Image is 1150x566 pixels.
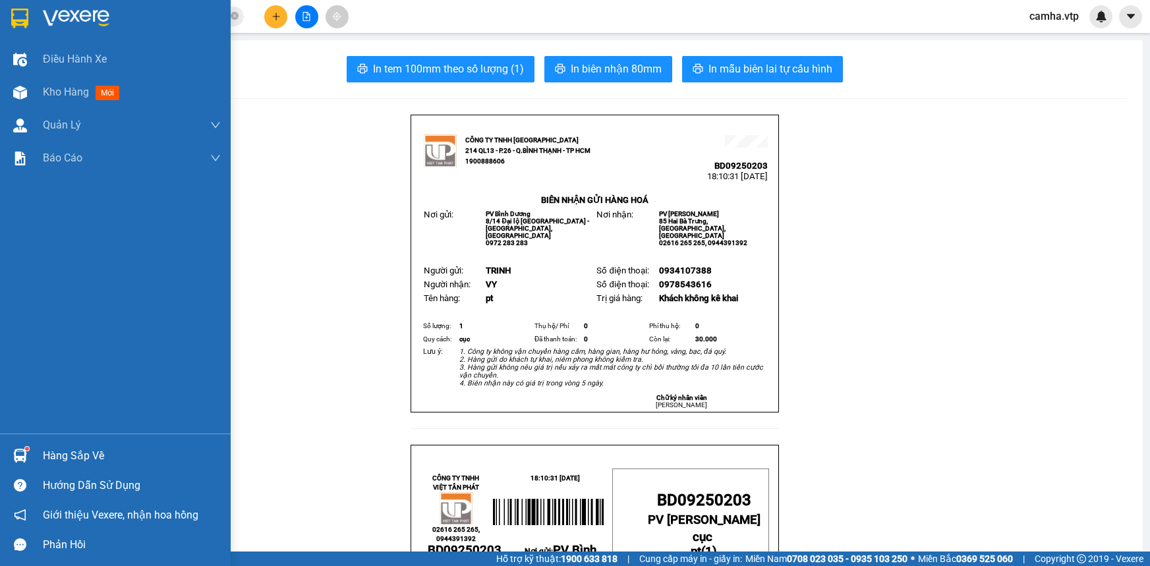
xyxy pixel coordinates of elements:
span: notification [14,509,26,521]
span: 85 Hai Bà Trưng, [GEOGRAPHIC_DATA], [GEOGRAPHIC_DATA] [659,217,726,239]
img: logo [424,134,457,167]
span: ⚪️ [911,556,915,561]
span: [PERSON_NAME] [656,401,707,409]
button: plus [264,5,287,28]
img: warehouse-icon [13,53,27,67]
span: Nơi gửi: [424,210,453,219]
span: Người gửi: [424,266,463,275]
span: 0 [695,322,699,329]
span: Miền Bắc [918,552,1013,566]
span: BD09250203 [714,161,768,171]
span: pt [486,293,493,303]
span: close-circle [231,12,239,20]
span: In biên nhận 80mm [571,61,662,77]
span: | [1023,552,1025,566]
span: 18:10:31 [DATE] [531,474,580,482]
strong: CÔNG TY TNHH [GEOGRAPHIC_DATA] 214 QL13 - P.26 - Q.BÌNH THẠNH - TP HCM 1900888606 [465,136,590,165]
span: printer [693,63,703,76]
span: Miền Nam [745,552,907,566]
span: file-add [302,12,311,21]
span: | [627,552,629,566]
span: aim [332,12,341,21]
span: question-circle [14,479,26,492]
span: PV [PERSON_NAME] [659,210,719,217]
span: In mẫu biên lai tự cấu hình [708,61,832,77]
span: cục [693,530,712,544]
span: camha.vtp [1019,8,1089,24]
span: cục [459,335,470,343]
strong: CÔNG TY TNHH VIỆT TÂN PHÁT [432,474,479,491]
span: Khách không kê khai [659,293,738,303]
button: caret-down [1119,5,1142,28]
strong: Chữ ký nhân viên [656,394,707,401]
span: TRINH [486,266,511,275]
strong: ( ) [691,530,717,559]
div: Hàng sắp về [43,446,221,466]
span: 0934107388 [659,266,712,275]
span: VY [486,279,497,289]
strong: 0369 525 060 [956,553,1013,564]
span: Kho hàng [43,86,89,98]
button: aim [326,5,349,28]
button: printerIn biên nhận 80mm [544,56,672,82]
strong: 0708 023 035 - 0935 103 250 [787,553,907,564]
span: printer [357,63,368,76]
td: Còn lại: [647,333,693,346]
span: Quản Lý [43,117,81,133]
span: Lưu ý: [423,347,443,356]
span: Giới thiệu Vexere, nhận hoa hồng [43,507,198,523]
span: 0 [584,335,588,343]
div: Phản hồi [43,535,221,555]
span: BD09250203 [657,491,751,509]
span: 0972 283 283 [486,239,528,246]
span: Báo cáo [43,150,82,166]
span: mới [96,86,119,100]
span: PV Bình Dương [486,210,531,217]
td: Số lượng: [421,320,457,333]
strong: 1900 633 818 [561,553,618,564]
img: solution-icon [13,152,27,165]
sup: 1 [25,447,29,451]
span: Cung cấp máy in - giấy in: [639,552,742,566]
td: Thụ hộ/ Phí [532,320,582,333]
img: warehouse-icon [13,119,27,132]
strong: BIÊN NHẬN GỬI HÀNG HOÁ [541,195,648,205]
img: warehouse-icon [13,449,27,463]
span: Trị giá hàng: [596,293,643,303]
span: 0978543616 [659,279,712,289]
span: plus [272,12,281,21]
span: down [210,120,221,130]
span: 1 [459,322,463,329]
span: Nơi nhận: [596,210,633,219]
span: 30.000 [695,335,717,343]
button: printerIn mẫu biên lai tự cấu hình [682,56,843,82]
span: message [14,538,26,551]
span: In tem 100mm theo số lượng (1) [373,61,524,77]
span: Điều hành xe [43,51,107,67]
span: 8/14 Đại lộ [GEOGRAPHIC_DATA] - [GEOGRAPHIC_DATA], [GEOGRAPHIC_DATA] [486,217,589,239]
img: logo-vxr [11,9,28,28]
span: close-circle [231,11,239,23]
td: Đã thanh toán: [532,333,582,346]
img: warehouse-icon [13,86,27,99]
span: down [210,153,221,163]
span: 1 [705,544,712,559]
span: 02616 265 265, 0944391392 [659,239,747,246]
button: file-add [295,5,318,28]
span: PV [PERSON_NAME] [648,513,761,527]
span: Tên hàng: [424,293,460,303]
span: Số điện thoại: [596,266,648,275]
em: 1. Công ty không vận chuyển hàng cấm, hàng gian, hàng hư hỏng, vàng, bạc, đá quý. 2. Hàng gửi do ... [459,347,763,387]
span: Số điện thoại: [596,279,648,289]
span: caret-down [1125,11,1137,22]
span: Hỗ trợ kỹ thuật: [496,552,618,566]
button: printerIn tem 100mm theo số lượng (1) [347,56,534,82]
img: icon-new-feature [1095,11,1107,22]
span: 0 [584,322,588,329]
span: 18:10:31 [DATE] [707,171,768,181]
span: 02616 265 265, 0944391392 [432,526,480,542]
span: pt [691,544,701,559]
img: logo [440,492,473,525]
span: BD09250203 [428,543,502,557]
td: Quy cách: [421,333,457,346]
